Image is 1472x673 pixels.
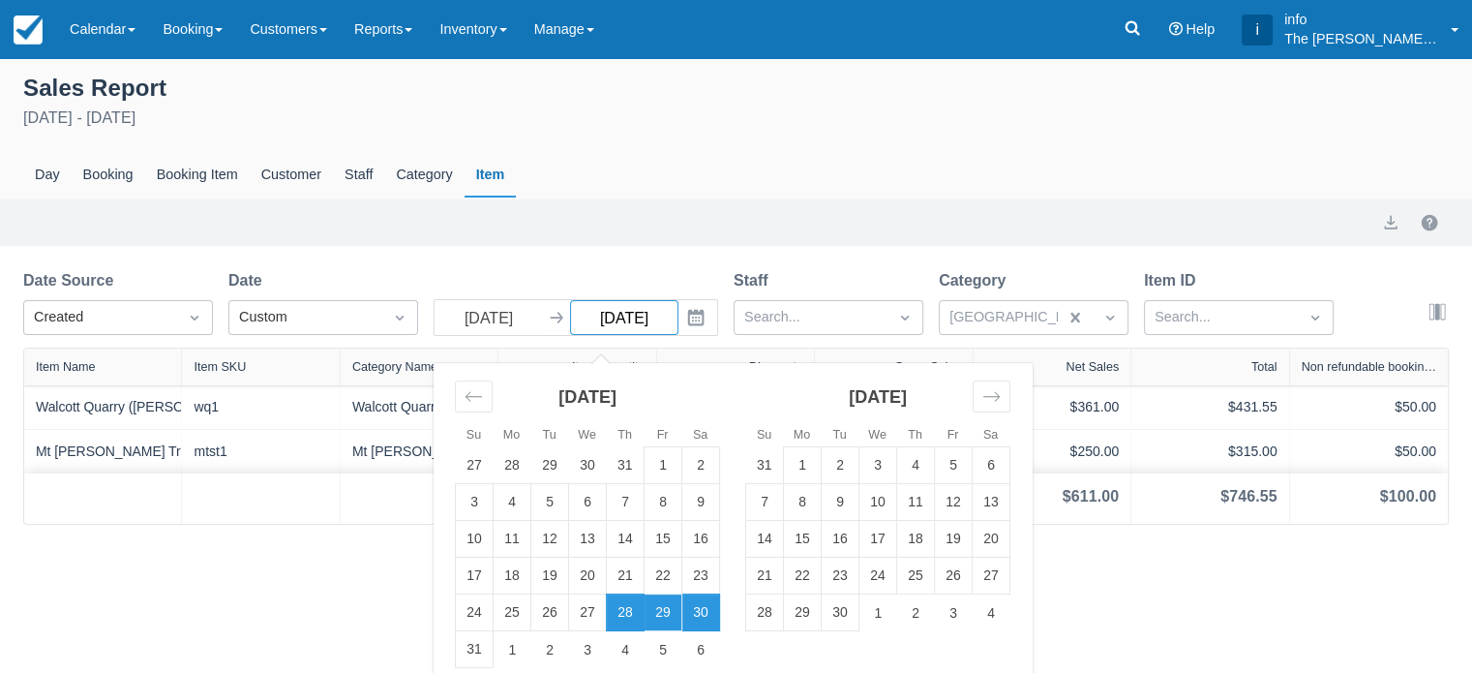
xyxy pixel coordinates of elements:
a: Walcott Quarry ([PERSON_NAME] Shale) [36,397,285,417]
td: Choose Saturday, August 23, 2025 as your check-out date. It’s available. [682,558,720,595]
small: Su [757,428,771,442]
div: Move forward to switch to the next month. [973,381,1010,413]
td: Choose Thursday, September 18, 2025 as your check-out date. It’s available. [897,521,935,558]
span: Dropdown icon [895,308,915,327]
div: $100.00 [1380,485,1436,508]
td: Choose Wednesday, September 10, 2025 as your check-out date. It’s available. [859,484,897,521]
td: Choose Thursday, August 21, 2025 as your check-out date. It’s available. [607,558,645,595]
div: Day [23,153,72,198]
label: Item ID [1144,269,1203,292]
div: wq1 [194,397,327,417]
td: Selected. Friday, August 29, 2025 [645,595,682,631]
td: Choose Thursday, September 4, 2025 as your check-out date. It’s available. [897,447,935,484]
td: Choose Sunday, September 21, 2025 as your check-out date. It’s available. [746,558,784,595]
small: Th [908,428,922,442]
td: Choose Thursday, August 7, 2025 as your check-out date. It’s available. [607,484,645,521]
div: Customer [250,153,333,198]
small: Th [617,428,632,442]
div: $50.00 [1302,397,1436,417]
div: $315.00 [1143,442,1277,462]
p: The [PERSON_NAME] Shale Geoscience Foundation [1284,29,1439,48]
td: Choose Thursday, September 25, 2025 as your check-out date. It’s available. [897,558,935,595]
span: Dropdown icon [1306,308,1325,327]
td: Choose Saturday, September 20, 2025 as your check-out date. It’s available. [973,521,1010,558]
td: Choose Thursday, August 14, 2025 as your check-out date. It’s available. [607,521,645,558]
td: Choose Friday, September 19, 2025 as your check-out date. It’s available. [935,521,973,558]
td: Choose Friday, September 12, 2025 as your check-out date. It’s available. [935,484,973,521]
td: Choose Friday, October 3, 2025 as your check-out date. It’s available. [935,595,973,631]
strong: [DATE] [849,387,907,407]
td: Choose Monday, September 15, 2025 as your check-out date. It’s available. [784,521,822,558]
i: Help [1168,22,1182,36]
td: Choose Sunday, August 24, 2025 as your check-out date. It’s available. [456,595,494,631]
td: Choose Friday, September 5, 2025 as your check-out date. It’s available. [645,631,682,668]
td: Choose Monday, July 28, 2025 as your check-out date. It’s available. [494,447,531,484]
td: Choose Wednesday, August 13, 2025 as your check-out date. It’s available. [569,521,607,558]
div: Item [465,153,517,198]
td: Selected as start date. Thursday, August 28, 2025 [607,595,645,631]
td: Choose Saturday, September 13, 2025 as your check-out date. It’s available. [973,484,1010,521]
div: Custom [239,307,373,328]
td: Choose Friday, August 15, 2025 as your check-out date. It’s available. [645,521,682,558]
td: Choose Monday, September 8, 2025 as your check-out date. It’s available. [784,484,822,521]
div: $611.00 [1063,485,1119,508]
td: Choose Sunday, August 10, 2025 as your check-out date. It’s available. [456,521,494,558]
td: Choose Sunday, August 31, 2025 as your check-out date. It’s available. [746,447,784,484]
td: Choose Thursday, September 4, 2025 as your check-out date. It’s available. [607,631,645,668]
span: Help [1186,21,1215,37]
td: Choose Tuesday, September 9, 2025 as your check-out date. It’s available. [822,484,859,521]
input: Start Date [435,300,543,335]
td: Choose Wednesday, August 6, 2025 as your check-out date. It’s available. [569,484,607,521]
button: export [1379,211,1402,234]
button: Interact with the calendar and add the check-in date for your trip. [678,300,717,335]
td: Choose Wednesday, September 24, 2025 as your check-out date. It’s available. [859,558,897,595]
div: $431.55 [1143,397,1277,417]
td: Choose Friday, August 8, 2025 as your check-out date. It’s available. [645,484,682,521]
td: Choose Tuesday, September 23, 2025 as your check-out date. It’s available. [822,558,859,595]
td: Choose Thursday, July 31, 2025 as your check-out date. It’s available. [607,447,645,484]
div: Item Name [36,360,96,374]
td: Choose Friday, August 22, 2025 as your check-out date. It’s available. [645,558,682,595]
small: Mo [794,428,811,442]
div: $361.00 [985,397,1119,417]
small: We [578,428,596,442]
td: Choose Monday, September 22, 2025 as your check-out date. It’s available. [784,558,822,595]
label: Category [939,269,1013,292]
td: Selected as end date. Saturday, August 30, 2025 [682,595,720,631]
label: Staff [734,269,776,292]
td: Choose Sunday, September 14, 2025 as your check-out date. It’s available. [746,521,784,558]
div: Move backward to switch to the previous month. [455,381,493,413]
td: Choose Tuesday, August 5, 2025 as your check-out date. It’s available. [531,484,569,521]
span: Dropdown icon [1100,308,1120,327]
td: Choose Wednesday, September 17, 2025 as your check-out date. It’s available. [859,521,897,558]
td: Choose Sunday, September 28, 2025 as your check-out date. It’s available. [746,595,784,631]
td: Choose Saturday, September 6, 2025 as your check-out date. It’s available. [973,447,1010,484]
td: Choose Monday, September 1, 2025 as your check-out date. It’s available. [494,631,531,668]
td: Choose Saturday, September 27, 2025 as your check-out date. It’s available. [973,558,1010,595]
small: Su [466,428,481,442]
td: Choose Saturday, September 6, 2025 as your check-out date. It’s available. [682,631,720,668]
div: Total [1251,360,1277,374]
td: Choose Tuesday, August 12, 2025 as your check-out date. It’s available. [531,521,569,558]
div: i [1242,15,1273,46]
td: Choose Thursday, October 2, 2025 as your check-out date. It’s available. [897,595,935,631]
label: Date [228,269,270,292]
td: Choose Friday, September 5, 2025 as your check-out date. It’s available. [935,447,973,484]
td: Choose Tuesday, August 26, 2025 as your check-out date. It’s available. [531,595,569,631]
td: Choose Tuesday, July 29, 2025 as your check-out date. It’s available. [531,447,569,484]
div: mtst1 [194,442,327,462]
div: Gross Sales [894,360,961,374]
td: Choose Tuesday, September 30, 2025 as your check-out date. It’s available. [822,595,859,631]
label: Date Source [23,269,121,292]
td: Choose Monday, August 11, 2025 as your check-out date. It’s available. [494,521,531,558]
small: Mo [503,428,521,442]
td: Choose Saturday, October 4, 2025 as your check-out date. It’s available. [973,595,1010,631]
div: Sales Report [23,70,1449,103]
td: Choose Wednesday, August 27, 2025 as your check-out date. It’s available. [569,595,607,631]
td: Choose Wednesday, July 30, 2025 as your check-out date. It’s available. [569,447,607,484]
div: Discounts [749,360,802,374]
div: Non refundable booking fee (included) [1302,360,1436,374]
td: Choose Sunday, August 3, 2025 as your check-out date. It’s available. [456,484,494,521]
td: Choose Sunday, July 27, 2025 as your check-out date. It’s available. [456,447,494,484]
div: $746.55 [1220,485,1277,508]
